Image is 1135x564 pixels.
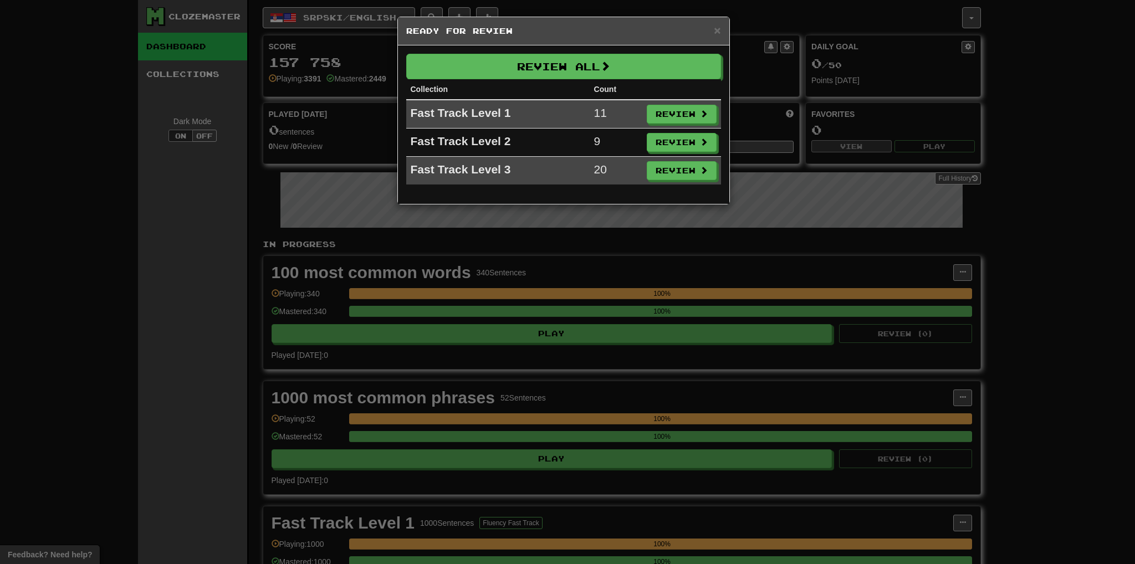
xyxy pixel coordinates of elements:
span: × [714,24,720,37]
td: Fast Track Level 3 [406,157,590,185]
td: Fast Track Level 1 [406,100,590,129]
td: 20 [590,157,642,185]
button: Close [714,24,720,36]
th: Count [590,79,642,100]
td: 11 [590,100,642,129]
button: Review [647,105,717,124]
td: 9 [590,129,642,157]
button: Review All [406,54,721,79]
th: Collection [406,79,590,100]
td: Fast Track Level 2 [406,129,590,157]
button: Review [647,133,717,152]
h5: Ready for Review [406,25,721,37]
button: Review [647,161,717,180]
